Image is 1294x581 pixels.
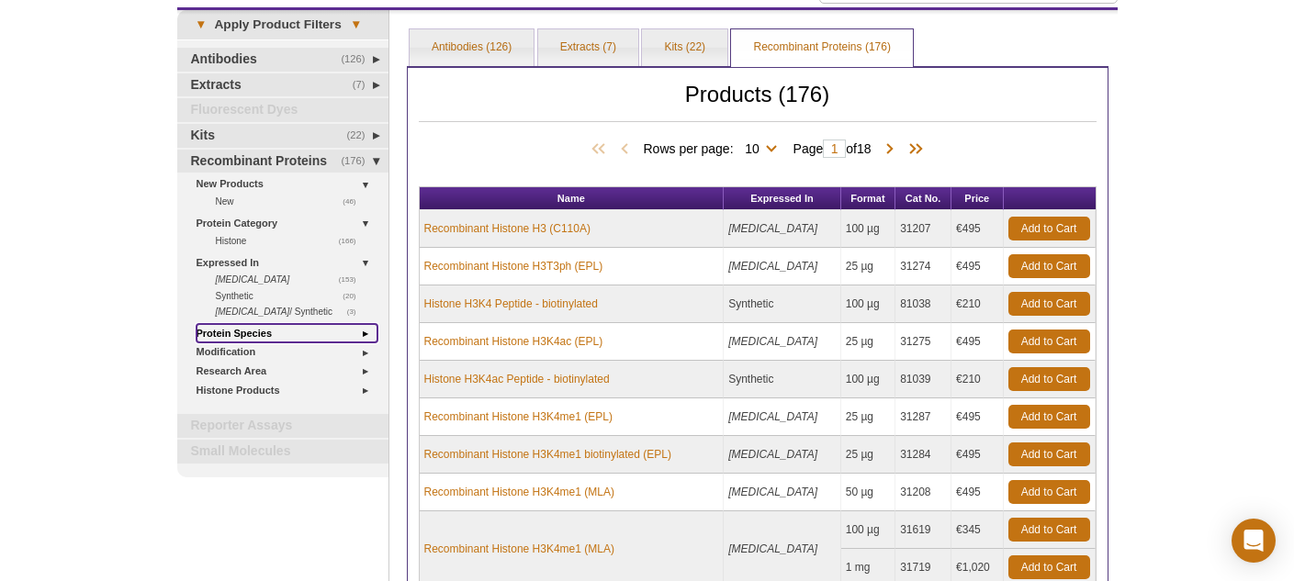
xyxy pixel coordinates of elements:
td: Synthetic [724,361,841,398]
a: Add to Cart [1008,555,1090,579]
a: (46)New [216,194,366,209]
a: Add to Cart [1008,254,1090,278]
a: Recombinant Histone H3 (C110A) [424,220,591,237]
th: Expressed In [724,187,841,210]
a: (166)Histone [216,233,366,249]
a: Modification [197,342,377,362]
td: 31208 [895,474,951,511]
a: Extracts (7) [538,29,638,66]
td: 100 µg [841,210,895,248]
a: Antibodies (126) [410,29,534,66]
div: Open Intercom Messenger [1232,519,1276,563]
span: 18 [857,141,872,156]
span: (46) [343,194,366,209]
span: (20) [343,288,366,304]
a: New Products [197,174,377,194]
a: Recombinant Histone H3K4me1 (MLA) [424,541,614,557]
span: Last Page [899,140,927,159]
td: €210 [951,285,1003,323]
a: ▾Apply Product Filters▾ [177,10,388,39]
a: Protein Category [197,214,377,233]
a: Histone H3K4 Peptide - biotinylated [424,296,598,312]
i: [MEDICAL_DATA] [216,307,290,317]
h2: Products (176) [419,86,1097,122]
i: [MEDICAL_DATA] [728,486,817,498]
a: Add to Cart [1008,405,1090,429]
a: (22)Kits [177,124,388,148]
a: Histone Products [197,381,377,400]
a: (3) [MEDICAL_DATA]/ Synthetic [216,304,366,319]
a: Add to Cart [1008,442,1090,466]
span: First Page [588,140,615,159]
span: ▾ [342,17,370,33]
i: [MEDICAL_DATA] [728,260,817,273]
td: 25 µg [841,398,895,436]
i: [MEDICAL_DATA] [728,410,817,423]
td: €495 [951,398,1003,436]
td: €495 [951,474,1003,511]
i: [MEDICAL_DATA] [728,448,817,461]
span: ▾ [186,17,215,33]
td: 50 µg [841,474,895,511]
a: Histone H3K4ac Peptide - biotinylated [424,371,610,387]
a: (20)Synthetic [216,288,366,304]
span: (176) [341,150,375,173]
a: Small Molecules [177,440,388,464]
i: [MEDICAL_DATA] [728,335,817,348]
td: 25 µg [841,323,895,361]
td: 31275 [895,323,951,361]
a: Recombinant Histone H3K4ac (EPL) [424,333,603,350]
span: (126) [341,48,375,72]
td: 31284 [895,436,951,474]
a: Kits (22) [642,29,727,66]
a: (153) [MEDICAL_DATA] [216,272,366,287]
td: €495 [951,323,1003,361]
i: [MEDICAL_DATA] [728,542,817,555]
a: Add to Cart [1008,217,1090,240]
td: 25 µg [841,436,895,474]
th: Format [841,187,895,210]
td: €495 [951,436,1003,474]
span: (153) [339,272,366,287]
a: Recombinant Proteins (176) [731,29,912,66]
span: Next Page [881,140,899,159]
td: 31287 [895,398,951,436]
td: Synthetic [724,285,841,323]
a: Research Area [197,362,377,381]
a: Fluorescent Dyes [177,98,388,122]
td: 81038 [895,285,951,323]
a: (126)Antibodies [177,48,388,72]
td: 100 µg [841,361,895,398]
span: (3) [347,304,366,319]
td: €345 [951,511,1003,549]
span: (22) [347,124,376,148]
td: €495 [951,248,1003,285]
a: Protein Species [197,324,377,343]
a: Add to Cart [1008,330,1090,353]
i: [MEDICAL_DATA] [728,222,817,235]
span: (166) [339,233,366,249]
a: Add to Cart [1008,518,1090,542]
a: Recombinant Histone H3K4me1 biotinylated (EPL) [424,446,671,463]
span: Rows per page: [643,139,783,157]
td: 81039 [895,361,951,398]
td: 31619 [895,511,951,549]
a: (7)Extracts [177,73,388,97]
td: 25 µg [841,248,895,285]
td: €210 [951,361,1003,398]
a: Reporter Assays [177,414,388,438]
th: Name [420,187,725,210]
a: Add to Cart [1008,480,1090,504]
td: €495 [951,210,1003,248]
td: 31274 [895,248,951,285]
a: Recombinant Histone H3T3ph (EPL) [424,258,603,274]
span: (7) [353,73,376,97]
a: Expressed In [197,253,377,273]
a: Add to Cart [1008,367,1090,391]
a: Add to Cart [1008,292,1090,316]
td: 31207 [895,210,951,248]
a: Recombinant Histone H3K4me1 (EPL) [424,408,613,425]
th: Price [951,187,1003,210]
td: 100 µg [841,285,895,323]
span: Previous Page [615,140,634,159]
